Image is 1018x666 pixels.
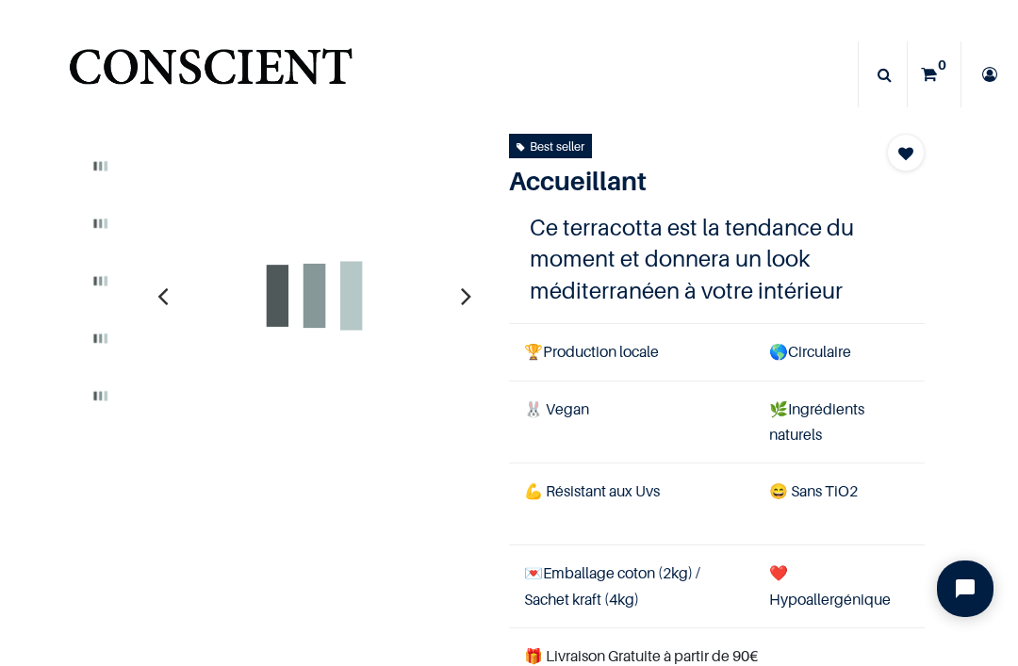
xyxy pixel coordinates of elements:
[524,481,660,500] span: 💪 Résistant aux Uvs
[530,212,904,307] h4: Ce terracotta est la tendance du moment et donnera un look méditerranéen à votre intérieur
[524,646,758,665] font: 🎁 Livraison Gratuite à partir de 90€
[524,399,589,418] span: 🐰 Vegan
[887,134,925,171] button: Add to wishlist
[152,134,476,458] img: Product image
[754,381,925,463] td: Ingrédients naturels
[524,563,543,582] span: 💌
[769,399,788,418] span: 🌿
[754,324,925,381] td: Circulaire
[769,481,799,500] span: 😄 S
[524,342,543,361] span: 🏆
[77,143,123,189] img: Product image
[769,342,788,361] span: 🌎
[77,316,123,362] img: Product image
[77,201,123,247] img: Product image
[754,463,925,544] td: ans TiO2
[77,258,123,304] img: Product image
[65,38,356,112] img: Conscient
[509,545,754,627] td: Emballage coton (2kg) / Sachet kraft (4kg)
[509,324,754,381] td: Production locale
[933,56,951,74] sup: 0
[898,142,913,165] span: Add to wishlist
[754,545,925,627] td: ❤️Hypoallergénique
[908,41,961,107] a: 0
[509,166,862,197] h1: Accueillant
[921,544,1010,633] iframe: Tidio Chat
[517,136,584,156] div: Best seller
[65,38,356,112] a: Logo of Conscient
[77,373,123,419] img: Product image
